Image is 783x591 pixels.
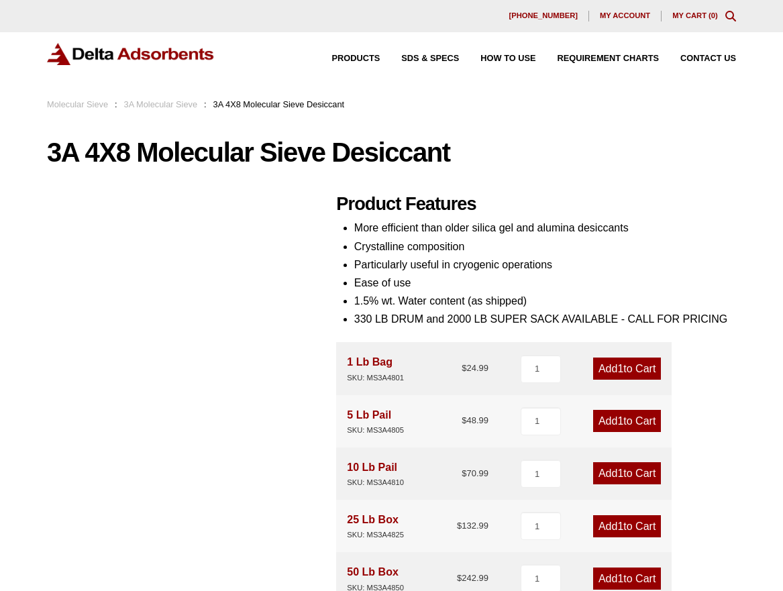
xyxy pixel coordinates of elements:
[593,462,661,484] a: Add1to Cart
[593,410,661,432] a: Add1to Cart
[354,256,736,274] li: Particularly useful in cryogenic operations
[593,568,661,590] a: Add1to Cart
[680,54,736,63] span: Contact Us
[459,54,535,63] a: How to Use
[617,415,623,427] span: 1
[462,468,466,478] span: $
[457,573,462,583] span: $
[600,12,650,19] span: My account
[47,43,215,65] img: Delta Adsorbents
[347,424,404,437] div: SKU: MS3A4805
[354,219,736,237] li: More efficient than older silica gel and alumina desiccants
[380,54,459,63] a: SDS & SPECS
[115,99,117,109] span: :
[347,511,404,541] div: 25 Lb Box
[331,54,380,63] span: Products
[347,406,404,437] div: 5 Lb Pail
[462,415,488,425] bdi: 48.99
[347,476,404,489] div: SKU: MS3A4810
[617,573,623,584] span: 1
[457,521,488,531] bdi: 132.99
[462,468,488,478] bdi: 70.99
[509,12,578,19] span: [PHONE_NUMBER]
[347,529,404,541] div: SKU: MS3A4825
[47,138,736,166] h1: 3A 4X8 Molecular Sieve Desiccant
[354,274,736,292] li: Ease of use
[617,363,623,374] span: 1
[457,521,462,531] span: $
[711,11,715,19] span: 0
[593,358,661,380] a: Add1to Cart
[659,54,736,63] a: Contact Us
[462,415,466,425] span: $
[462,363,488,373] bdi: 24.99
[354,310,736,328] li: 330 LB DRUM and 2000 LB SUPER SACK AVAILABLE - CALL FOR PRICING
[354,237,736,256] li: Crystalline composition
[354,292,736,310] li: 1.5% wt. Water content (as shipped)
[617,521,623,532] span: 1
[725,11,736,21] div: Toggle Modal Content
[498,11,589,21] a: [PHONE_NUMBER]
[617,468,623,479] span: 1
[347,353,404,384] div: 1 Lb Bag
[336,193,736,215] h2: Product Features
[204,99,207,109] span: :
[558,54,659,63] span: Requirement Charts
[457,573,488,583] bdi: 242.99
[480,54,535,63] span: How to Use
[124,99,198,109] a: 3A Molecular Sieve
[347,458,404,489] div: 10 Lb Pail
[213,99,345,109] span: 3A 4X8 Molecular Sieve Desiccant
[47,99,108,109] a: Molecular Sieve
[593,515,661,537] a: Add1to Cart
[401,54,459,63] span: SDS & SPECS
[589,11,662,21] a: My account
[310,54,380,63] a: Products
[347,372,404,384] div: SKU: MS3A4801
[536,54,659,63] a: Requirement Charts
[462,363,466,373] span: $
[672,11,718,19] a: My Cart (0)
